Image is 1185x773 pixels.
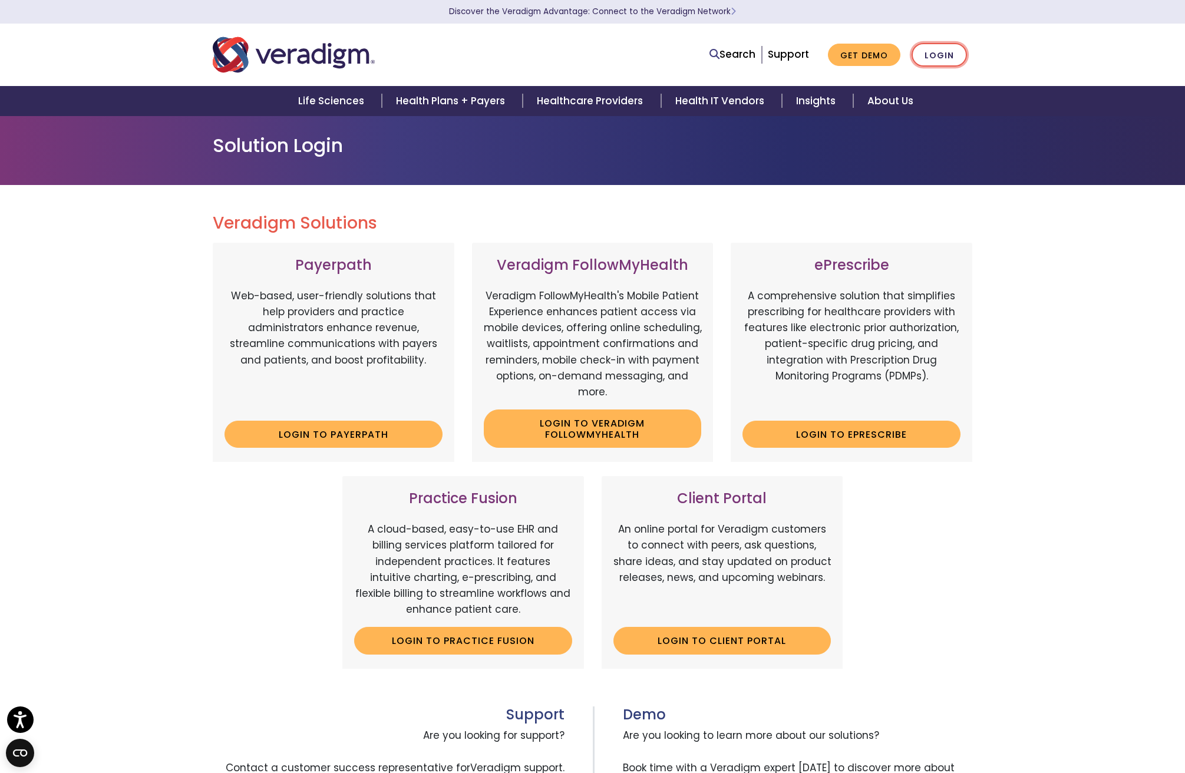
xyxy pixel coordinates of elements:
p: A cloud-based, easy-to-use EHR and billing services platform tailored for independent practices. ... [354,521,572,617]
a: Login to ePrescribe [742,421,960,448]
h3: Support [213,706,565,724]
h2: Veradigm Solutions [213,213,973,233]
h3: Veradigm FollowMyHealth [484,257,702,274]
a: Login to Payerpath [225,421,443,448]
a: Life Sciences [284,86,382,116]
h3: ePrescribe [742,257,960,274]
a: Login to Veradigm FollowMyHealth [484,409,702,448]
a: Search [709,47,755,62]
a: Healthcare Providers [523,86,661,116]
button: Open CMP widget [6,739,34,767]
h3: Practice Fusion [354,490,572,507]
a: Login to Client Portal [613,627,831,654]
h3: Demo [623,706,973,724]
p: Veradigm FollowMyHealth's Mobile Patient Experience enhances patient access via mobile devices, o... [484,288,702,400]
span: Learn More [731,6,736,17]
h3: Client Portal [613,490,831,507]
p: Web-based, user-friendly solutions that help providers and practice administrators enhance revenu... [225,288,443,412]
p: A comprehensive solution that simplifies prescribing for healthcare providers with features like ... [742,288,960,412]
h3: Payerpath [225,257,443,274]
h1: Solution Login [213,134,973,157]
a: About Us [853,86,927,116]
a: Support [768,47,809,61]
a: Health IT Vendors [661,86,782,116]
a: Health Plans + Payers [382,86,523,116]
a: Insights [782,86,853,116]
a: Login [912,43,967,67]
a: Discover the Veradigm Advantage: Connect to the Veradigm NetworkLearn More [449,6,736,17]
a: Get Demo [828,44,900,67]
img: Veradigm logo [213,35,375,74]
a: Login to Practice Fusion [354,627,572,654]
iframe: Drift Chat Widget [959,688,1171,759]
p: An online portal for Veradigm customers to connect with peers, ask questions, share ideas, and st... [613,521,831,617]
